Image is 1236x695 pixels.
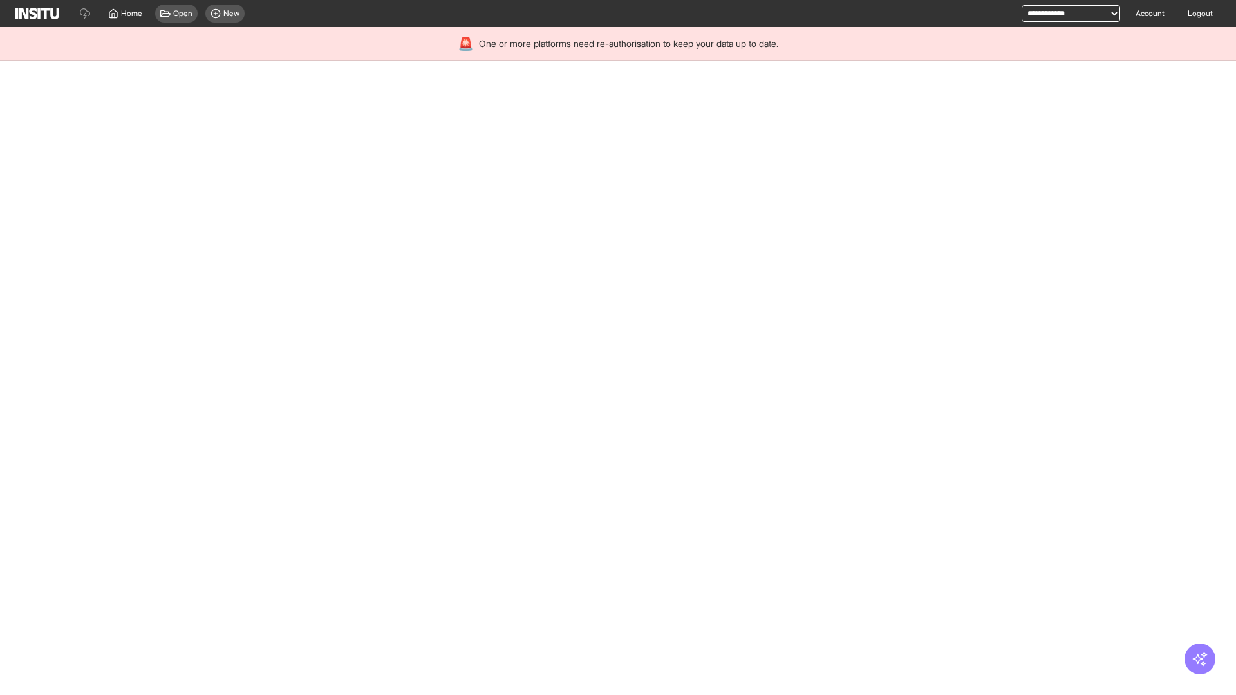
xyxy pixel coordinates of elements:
[121,8,142,19] span: Home
[223,8,239,19] span: New
[458,35,474,53] div: 🚨
[173,8,192,19] span: Open
[15,8,59,19] img: Logo
[479,37,778,50] span: One or more platforms need re-authorisation to keep your data up to date.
